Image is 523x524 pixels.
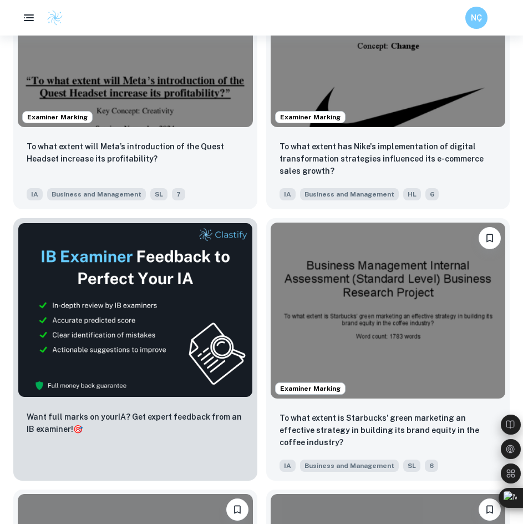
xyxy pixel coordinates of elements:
[172,188,185,200] span: 7
[465,7,488,29] button: NÇ
[150,188,167,200] span: SL
[470,12,483,24] h6: NÇ
[403,188,421,200] span: HL
[300,460,399,472] span: Business and Management
[13,218,257,481] a: ThumbnailWant full marks on yourIA? Get expert feedback from an IB examiner!
[73,425,83,434] span: 🎯
[18,223,253,397] img: Thumbnail
[27,188,43,200] span: IA
[276,112,345,122] span: Examiner Marking
[280,412,497,449] p: To what extent is Starbucks’ green marketing an effective strategy in building its brand equity i...
[403,460,420,472] span: SL
[47,188,146,200] span: Business and Management
[425,460,438,472] span: 6
[479,498,501,521] button: Bookmark
[280,460,296,472] span: IA
[271,223,506,399] img: Business and Management IA example thumbnail: To what extent is Starbucks’ green marke
[280,188,296,200] span: IA
[479,227,501,249] button: Bookmark
[300,188,399,200] span: Business and Management
[226,498,248,521] button: Bookmark
[276,384,345,394] span: Examiner Marking
[23,112,92,122] span: Examiner Marking
[425,188,439,200] span: 6
[27,140,244,165] p: To what extent will Meta’s introduction of the Quest Headset increase its profitability?
[266,218,510,481] a: Examiner MarkingBookmarkTo what extent is Starbucks’ green marketing an effective strategy in bui...
[280,140,497,177] p: To what extent has Nike's implementation of digital transformation strategies influenced its e-co...
[40,9,63,26] a: Clastify logo
[27,411,244,435] p: Want full marks on your IA ? Get expert feedback from an IB examiner!
[47,9,63,26] img: Clastify logo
